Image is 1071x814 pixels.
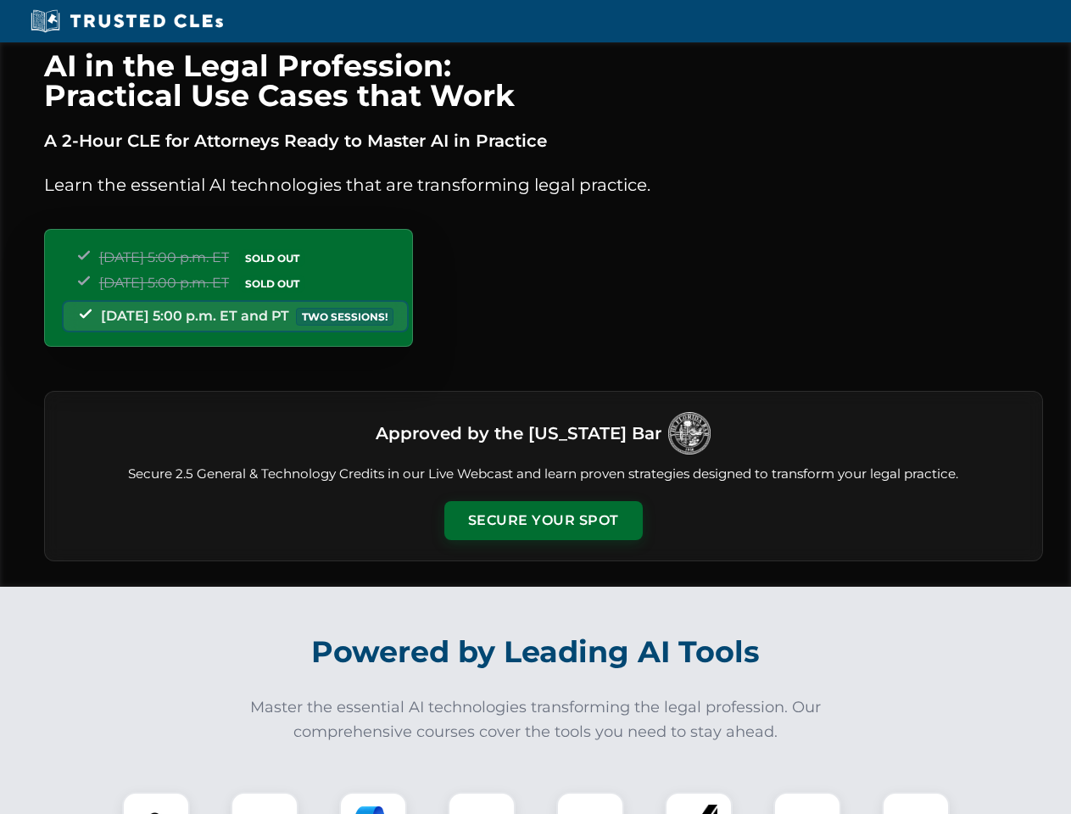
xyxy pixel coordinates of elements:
span: [DATE] 5:00 p.m. ET [99,275,229,291]
h1: AI in the Legal Profession: Practical Use Cases that Work [44,51,1043,110]
p: Secure 2.5 General & Technology Credits in our Live Webcast and learn proven strategies designed ... [65,465,1022,484]
img: Trusted CLEs [25,8,228,34]
button: Secure Your Spot [444,501,643,540]
p: A 2-Hour CLE for Attorneys Ready to Master AI in Practice [44,127,1043,154]
h3: Approved by the [US_STATE] Bar [376,418,661,449]
h2: Powered by Leading AI Tools [66,622,1006,682]
span: SOLD OUT [239,249,305,267]
span: SOLD OUT [239,275,305,293]
span: [DATE] 5:00 p.m. ET [99,249,229,265]
p: Learn the essential AI technologies that are transforming legal practice. [44,171,1043,198]
p: Master the essential AI technologies transforming the legal profession. Our comprehensive courses... [239,695,833,744]
img: Logo [668,412,711,454]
